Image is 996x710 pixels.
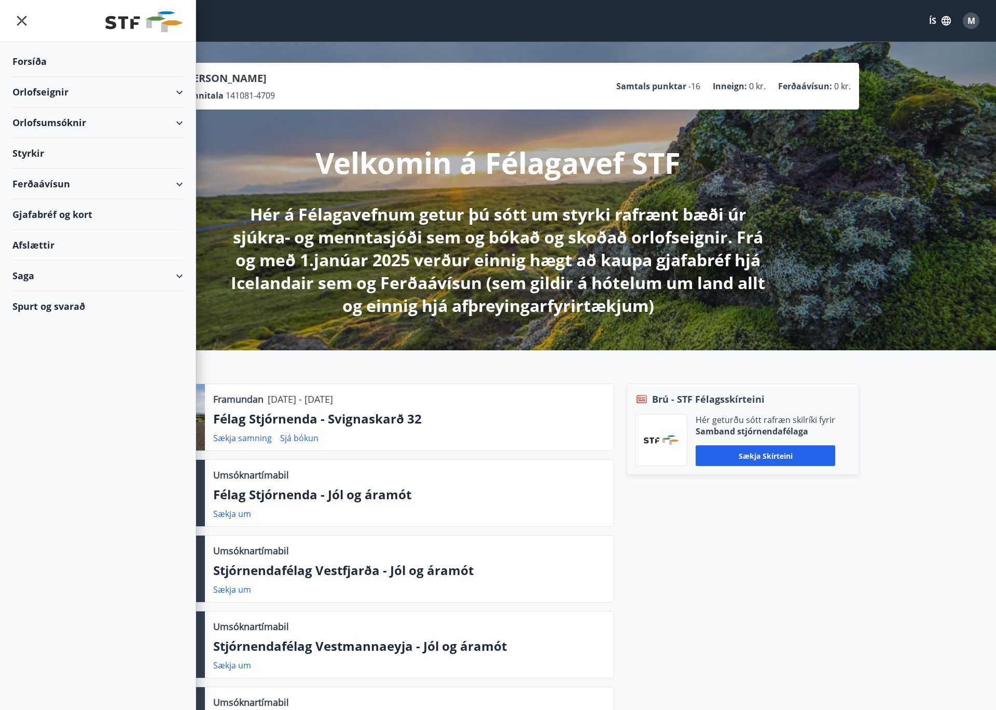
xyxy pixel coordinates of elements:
button: Sækja skírteini [696,445,835,466]
div: Saga [12,261,183,291]
p: [DATE] - [DATE] [268,392,333,406]
a: Sækja um [213,660,251,671]
div: Styrkir [12,138,183,169]
p: Umsóknartímabil [213,620,289,633]
span: M [967,15,975,26]
p: Velkomin á Félagavef STF [315,143,681,182]
p: Umsóknartímabil [213,544,289,557]
p: [PERSON_NAME] [183,71,275,86]
p: Félag Stjórnenda - Svignaskarð 32 [213,410,605,428]
span: -16 [688,80,700,92]
div: Forsíða [12,46,183,77]
div: Afslættir [12,230,183,261]
p: Inneign : [713,80,747,92]
img: vjCaq2fThgY3EUYqSgpjEiBg6WP39ov69hlhuPVN.png [644,435,679,445]
span: 0 kr. [834,80,851,92]
p: Stjórnendafélag Vestmannaeyja - Jól og áramót [213,637,605,655]
p: Umsóknartímabil [213,695,289,709]
div: Orlofseignir [12,77,183,107]
a: Sækja um [213,508,251,520]
span: 0 kr. [749,80,766,92]
a: Sækja samning [213,432,272,444]
div: Orlofsumsóknir [12,107,183,138]
p: Framundan [213,392,264,406]
p: Samtals punktar [616,80,686,92]
span: Brú - STF Félagsskírteini [652,392,765,406]
p: Umsóknartímabil [213,468,289,482]
button: M [959,8,984,33]
button: menu [12,11,31,30]
div: Gjafabréf og kort [12,199,183,230]
img: union_logo [105,11,183,32]
button: ÍS [923,11,957,30]
a: Sækja um [213,584,251,595]
p: Samband stjórnendafélaga [696,426,835,437]
p: Hér geturðu sótt rafræn skilríki fyrir [696,414,835,426]
p: Stjórnendafélag Vestfjarða - Jól og áramót [213,562,605,579]
span: 141081-4709 [226,90,275,101]
div: Spurt og svarað [12,291,183,321]
p: Hér á Félagavefnum getur þú sótt um styrki rafrænt bæði úr sjúkra- og menntasjóði sem og bókað og... [224,203,772,317]
div: Ferðaávísun [12,169,183,199]
a: Sjá bókun [280,432,319,444]
p: Kennitala [183,90,224,101]
p: Félag Stjórnenda - Jól og áramót [213,486,605,503]
p: Ferðaávísun : [778,80,832,92]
